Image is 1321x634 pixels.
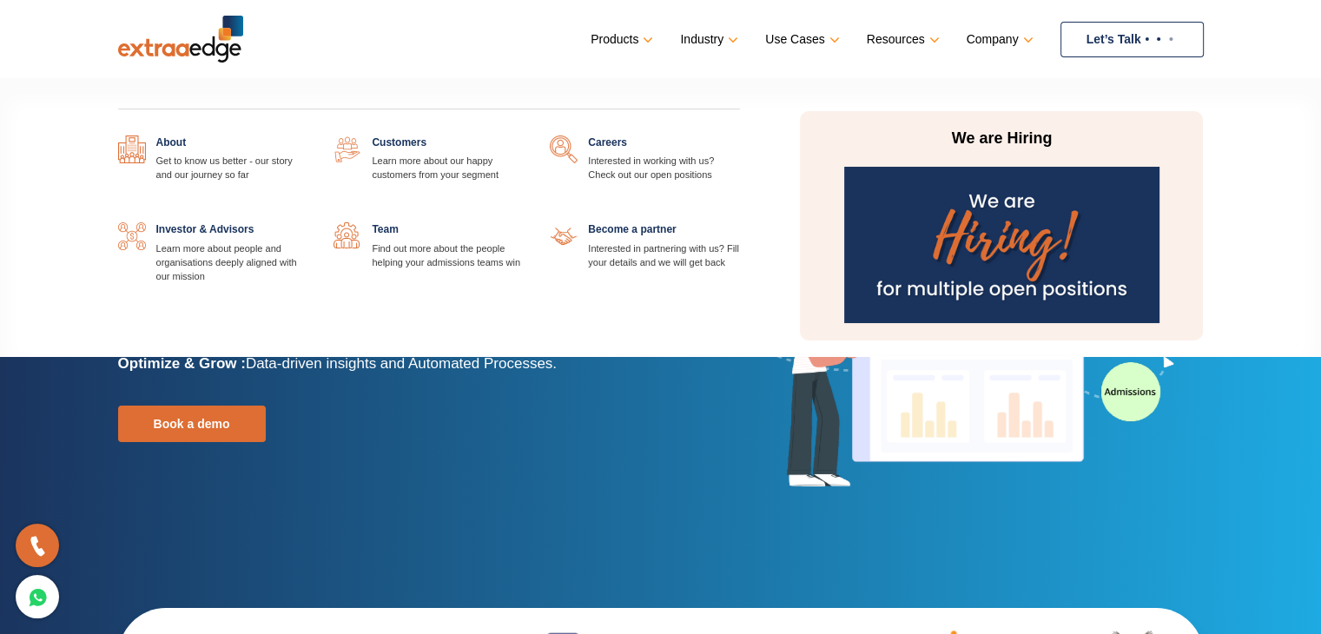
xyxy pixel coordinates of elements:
[246,355,557,372] span: Data-driven insights and Automated Processes.
[1060,22,1204,57] a: Let’s Talk
[867,27,936,52] a: Resources
[838,129,1165,149] p: We are Hiring
[118,406,266,442] a: Book a demo
[591,27,650,52] a: Products
[765,27,836,52] a: Use Cases
[680,27,735,52] a: Industry
[118,355,246,372] b: Optimize & Grow :
[967,27,1030,52] a: Company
